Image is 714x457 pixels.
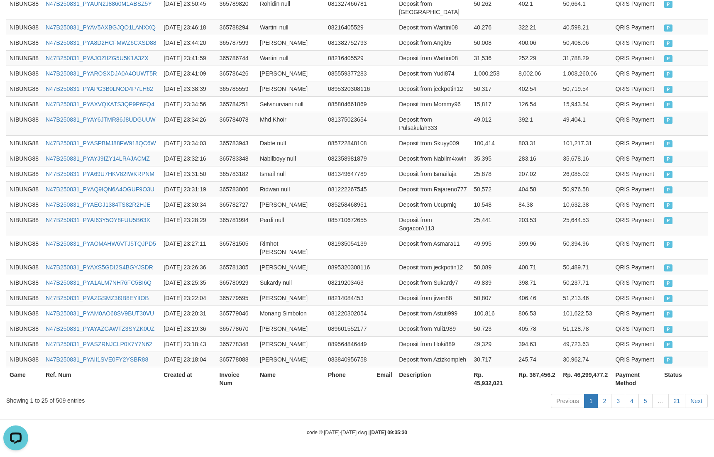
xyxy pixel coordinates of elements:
[396,212,470,236] td: Deposit from SogacorA113
[46,295,149,301] a: N47B250831_PYAZGSMZ3I9B8EYIIOB
[470,66,515,81] td: 1,000,258
[560,81,612,96] td: 50,719.54
[612,236,661,259] td: QRIS Payment
[6,212,42,236] td: NIBUNG88
[257,236,325,259] td: Rimhot [PERSON_NAME]
[612,151,661,166] td: QRIS Payment
[560,135,612,151] td: 101,217.31
[560,197,612,212] td: 10,632.38
[325,321,373,336] td: 089601552177
[6,393,291,405] div: Showing 1 to 25 of 509 entries
[257,305,325,321] td: Monang Simbolon
[325,259,373,275] td: 0895320308116
[325,181,373,197] td: 081222267545
[396,66,470,81] td: Deposit from Yudi874
[664,202,672,209] span: PAID
[6,181,42,197] td: NIBUNG88
[46,0,152,7] a: N47B250831_PYAUN2J8860M1ABSZ5Y
[325,135,373,151] td: 085722848108
[216,367,257,391] th: Invoice Num
[664,55,672,62] span: PAID
[470,275,515,290] td: 49,839
[46,140,156,147] a: N47B250831_PYASPBMJ88FW918QC6W
[612,166,661,181] td: QRIS Payment
[515,20,560,35] td: 322.21
[160,236,216,259] td: [DATE] 23:27:11
[612,35,661,50] td: QRIS Payment
[612,81,661,96] td: QRIS Payment
[46,356,148,363] a: N47B250831_PYAII1SVE0FY2YSBR88
[515,112,560,135] td: 392.1
[42,367,160,391] th: Ref. Num
[6,275,42,290] td: NIBUNG88
[216,336,257,352] td: 365778348
[515,197,560,212] td: 84.38
[560,166,612,181] td: 26,085.02
[6,166,42,181] td: NIBUNG88
[470,352,515,367] td: 30,717
[6,66,42,81] td: NIBUNG88
[216,35,257,50] td: 365787599
[325,275,373,290] td: 08219203463
[6,20,42,35] td: NIBUNG88
[396,259,470,275] td: Deposit from jeckpotin12
[325,20,373,35] td: 08216405529
[46,279,152,286] a: N47B250831_PYA1ALM7NH76FC5BI6Q
[216,166,257,181] td: 365783182
[560,66,612,81] td: 1,008,260.06
[560,20,612,35] td: 40,598.21
[6,35,42,50] td: NIBUNG88
[325,236,373,259] td: 081935054139
[470,290,515,305] td: 50,807
[216,275,257,290] td: 365780929
[216,236,257,259] td: 365781505
[560,305,612,321] td: 101,622.53
[664,280,672,287] span: PAID
[325,290,373,305] td: 08214084453
[664,171,672,178] span: PAID
[612,352,661,367] td: QRIS Payment
[625,394,639,408] a: 4
[6,352,42,367] td: NIBUNG88
[257,212,325,236] td: Perdi null
[396,352,470,367] td: Deposit from Azizkompleh
[216,352,257,367] td: 365778088
[160,367,216,391] th: Created at
[160,81,216,96] td: [DATE] 23:38:39
[664,1,672,8] span: PAID
[664,264,672,271] span: PAID
[160,166,216,181] td: [DATE] 23:31:50
[396,336,470,352] td: Deposit from Hoki889
[216,20,257,35] td: 365788294
[160,305,216,321] td: [DATE] 23:20:31
[584,394,598,408] a: 1
[46,55,149,61] a: N47B250831_PYAJOZIIZG5U5K1A3ZX
[6,259,42,275] td: NIBUNG88
[257,50,325,66] td: Wartini null
[160,66,216,81] td: [DATE] 23:41:09
[160,35,216,50] td: [DATE] 23:44:20
[6,197,42,212] td: NIBUNG88
[515,305,560,321] td: 806.53
[515,181,560,197] td: 404.58
[470,305,515,321] td: 100,816
[560,151,612,166] td: 35,678.16
[46,155,150,162] a: N47B250831_PYAYJ9IZY14LRAJACMZ
[470,236,515,259] td: 49,995
[6,81,42,96] td: NIBUNG88
[160,212,216,236] td: [DATE] 23:28:29
[257,20,325,35] td: Wartini null
[560,275,612,290] td: 50,237.71
[396,181,470,197] td: Deposit from Rajareno777
[216,96,257,112] td: 365784251
[396,135,470,151] td: Deposit from Skuyy009
[597,394,611,408] a: 2
[612,112,661,135] td: QRIS Payment
[470,151,515,166] td: 35,395
[560,290,612,305] td: 51,213.46
[515,66,560,81] td: 8,002.06
[6,151,42,166] td: NIBUNG88
[46,101,154,108] a: N47B250831_PYAXVQXATS3QP9P6FQ4
[664,341,672,348] span: PAID
[470,367,515,391] th: Rp. 45,932,021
